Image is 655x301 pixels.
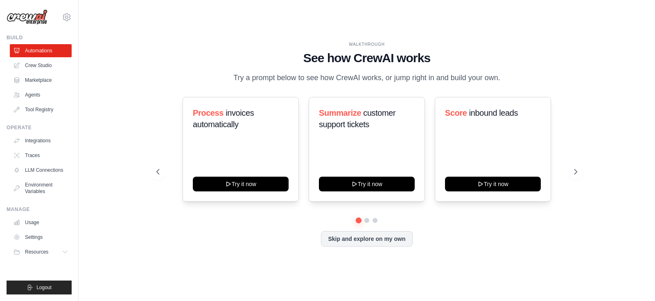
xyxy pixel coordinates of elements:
[10,216,72,229] a: Usage
[10,231,72,244] a: Settings
[7,9,47,25] img: Logo
[10,59,72,72] a: Crew Studio
[445,108,467,117] span: Score
[10,74,72,87] a: Marketplace
[10,44,72,57] a: Automations
[10,134,72,147] a: Integrations
[321,231,412,247] button: Skip and explore on my own
[7,206,72,213] div: Manage
[10,88,72,101] a: Agents
[156,41,577,47] div: WALKTHROUGH
[10,164,72,177] a: LLM Connections
[10,245,72,258] button: Resources
[469,108,518,117] span: inbound leads
[193,177,289,191] button: Try it now
[156,51,577,65] h1: See how CrewAI works
[7,34,72,41] div: Build
[319,108,361,117] span: Summarize
[445,177,541,191] button: Try it now
[36,284,52,291] span: Logout
[7,124,72,131] div: Operate
[7,281,72,294] button: Logout
[10,178,72,198] a: Environment Variables
[25,249,48,255] span: Resources
[10,103,72,116] a: Tool Registry
[229,72,504,84] p: Try a prompt below to see how CrewAI works, or jump right in and build your own.
[10,149,72,162] a: Traces
[193,108,224,117] span: Process
[319,177,415,191] button: Try it now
